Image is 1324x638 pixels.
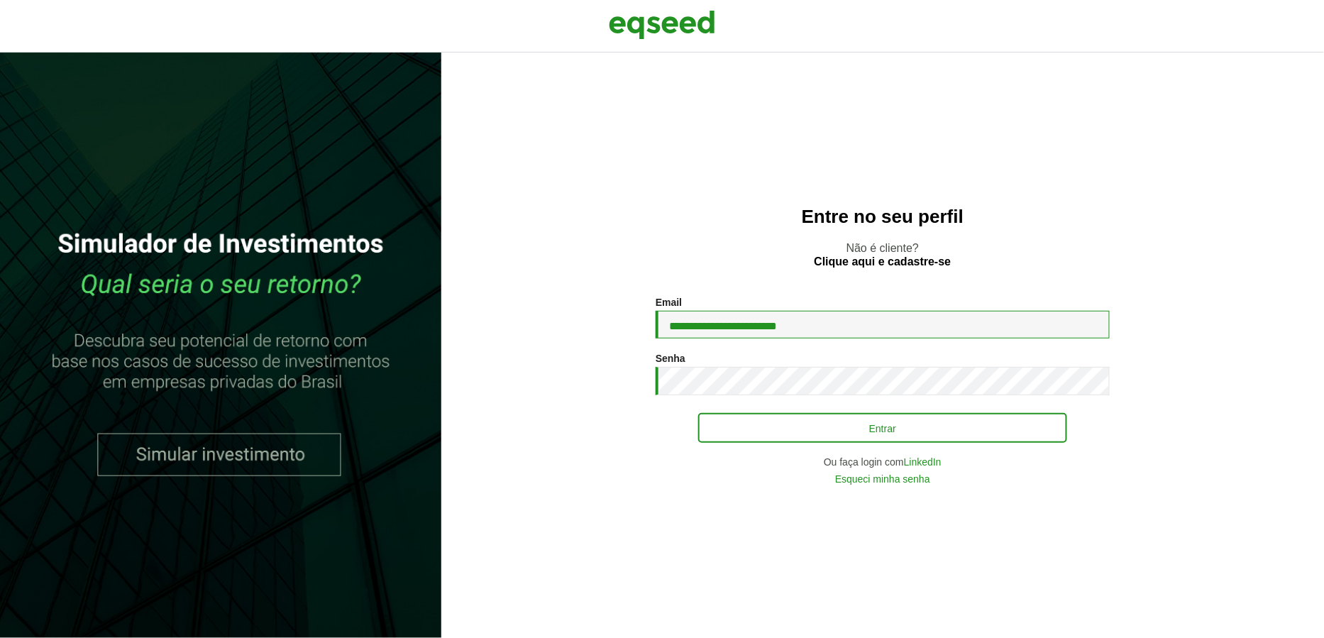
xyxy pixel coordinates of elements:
[470,207,1296,227] h2: Entre no seu perfil
[609,7,715,43] img: EqSeed Logo
[815,256,951,268] a: Clique aqui e cadastre-se
[904,457,942,467] a: LinkedIn
[698,413,1067,443] button: Entrar
[656,457,1110,467] div: Ou faça login com
[656,353,685,363] label: Senha
[835,474,930,484] a: Esqueci minha senha
[656,297,682,307] label: Email
[470,241,1296,268] p: Não é cliente?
